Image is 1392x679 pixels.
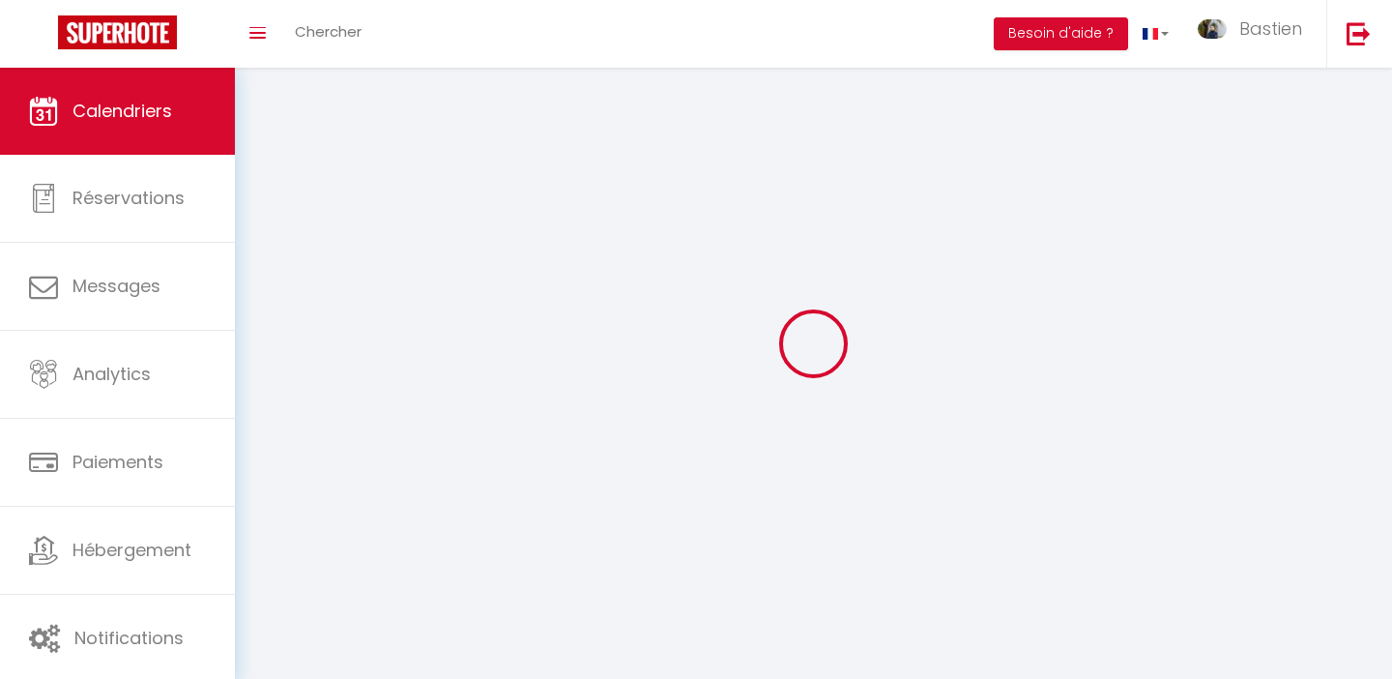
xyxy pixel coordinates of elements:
[74,626,184,650] span: Notifications
[1198,19,1227,39] img: ...
[72,274,160,298] span: Messages
[295,21,362,42] span: Chercher
[15,8,73,66] button: Open LiveChat chat widget
[72,186,185,210] span: Réservations
[58,15,177,49] img: Super Booking
[72,99,172,123] span: Calendriers
[1239,16,1302,41] span: Bastien
[72,362,151,386] span: Analytics
[72,538,191,562] span: Hébergement
[72,450,163,474] span: Paiements
[1347,21,1371,45] img: logout
[994,17,1128,50] button: Besoin d'aide ?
